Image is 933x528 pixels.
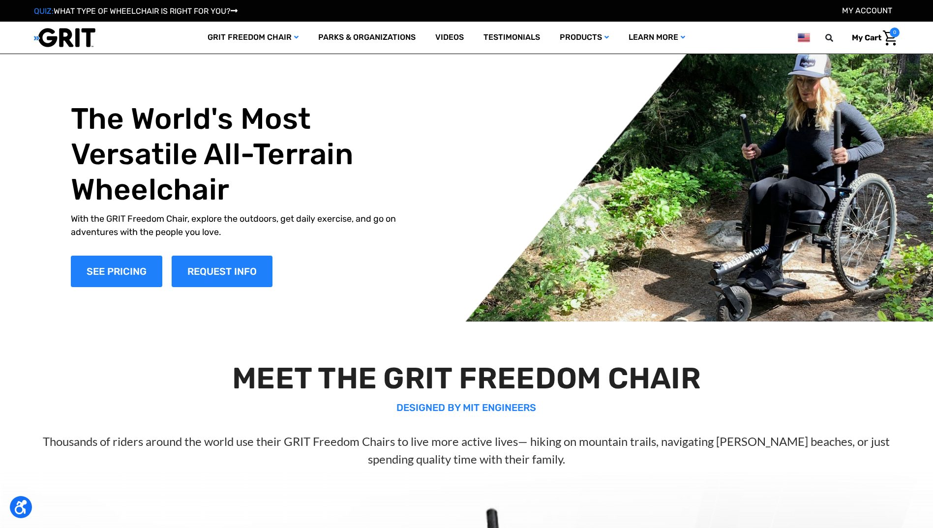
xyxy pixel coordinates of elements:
h2: MEET THE GRIT FREEDOM CHAIR [23,361,909,396]
p: With the GRIT Freedom Chair, explore the outdoors, get daily exercise, and go on adventures with ... [71,212,418,239]
img: us.png [798,31,810,44]
a: Testimonials [474,22,550,54]
p: Thousands of riders around the world use their GRIT Freedom Chairs to live more active lives— hik... [23,433,909,468]
a: GRIT Freedom Chair [198,22,308,54]
a: Parks & Organizations [308,22,425,54]
a: QUIZ:WHAT TYPE OF WHEELCHAIR IS RIGHT FOR YOU? [34,6,238,16]
img: Cart [883,30,897,46]
span: QUIZ: [34,6,54,16]
a: Videos [425,22,474,54]
span: My Cart [852,33,881,42]
a: Learn More [619,22,695,54]
img: GRIT All-Terrain Wheelchair and Mobility Equipment [34,28,95,48]
a: Slide number 1, Request Information [172,256,272,287]
a: Products [550,22,619,54]
input: Search [830,28,844,48]
a: Account [842,6,892,15]
span: 0 [890,28,900,37]
p: DESIGNED BY MIT ENGINEERS [23,400,909,415]
h1: The World's Most Versatile All-Terrain Wheelchair [71,101,418,207]
a: Shop Now [71,256,162,287]
a: Cart with 0 items [844,28,900,48]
